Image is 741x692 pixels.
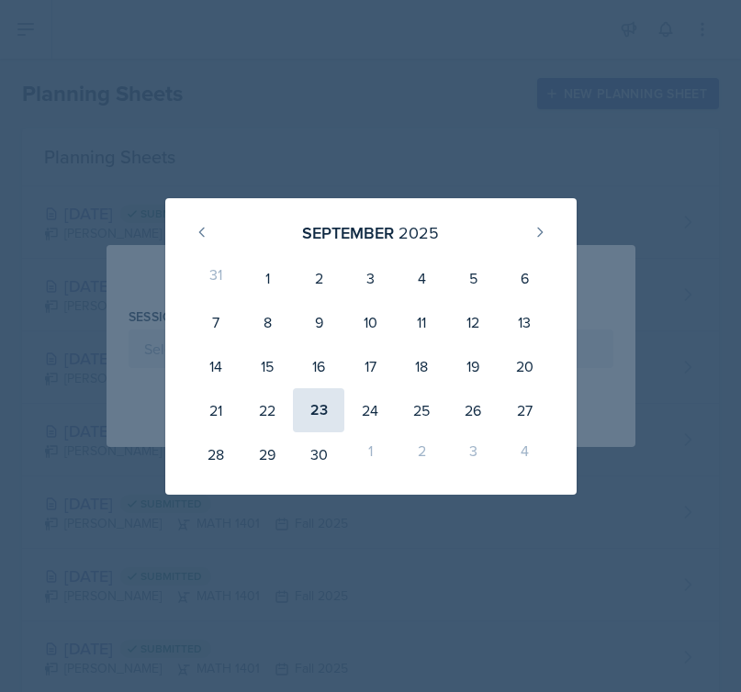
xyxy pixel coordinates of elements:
div: 26 [447,388,499,432]
div: 6 [499,256,550,300]
div: 2 [293,256,344,300]
div: 17 [344,344,396,388]
div: 30 [293,432,344,476]
div: 29 [241,432,293,476]
div: 15 [241,344,293,388]
div: 24 [344,388,396,432]
div: 2 [396,432,447,476]
div: 20 [499,344,550,388]
div: 8 [241,300,293,344]
div: 27 [499,388,550,432]
div: September [302,220,394,245]
div: 1 [344,432,396,476]
div: 28 [191,432,242,476]
div: 31 [191,256,242,300]
div: 4 [499,432,550,476]
div: 12 [447,300,499,344]
div: 9 [293,300,344,344]
div: 25 [396,388,447,432]
div: 3 [447,432,499,476]
div: 7 [191,300,242,344]
div: 14 [191,344,242,388]
div: 16 [293,344,344,388]
div: 19 [447,344,499,388]
div: 2025 [399,220,439,245]
div: 21 [191,388,242,432]
div: 3 [344,256,396,300]
div: 22 [241,388,293,432]
div: 4 [396,256,447,300]
div: 13 [499,300,550,344]
div: 10 [344,300,396,344]
div: 1 [241,256,293,300]
div: 11 [396,300,447,344]
div: 23 [293,388,344,432]
div: 18 [396,344,447,388]
div: 5 [447,256,499,300]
